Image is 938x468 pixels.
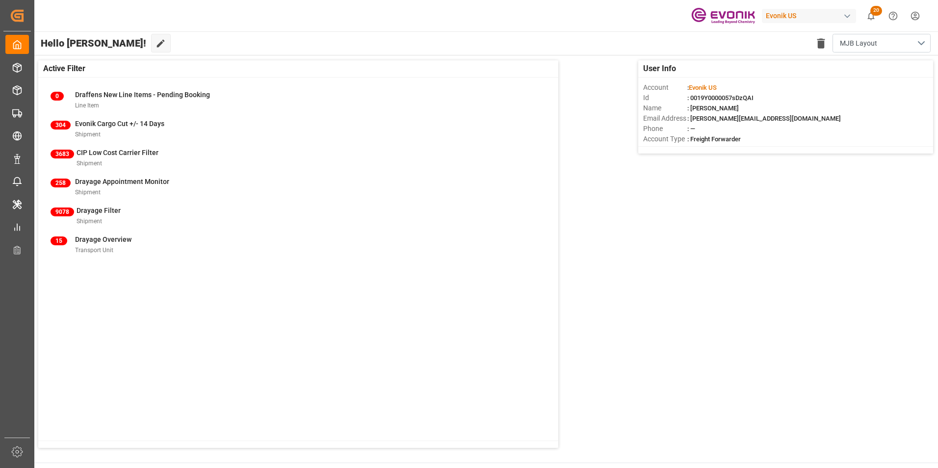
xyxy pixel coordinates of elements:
span: Drayage Overview [75,235,131,243]
span: Line Item [75,102,99,109]
span: : [PERSON_NAME][EMAIL_ADDRESS][DOMAIN_NAME] [687,115,841,122]
a: 3683CIP Low Cost Carrier FilterShipment [51,148,546,168]
a: 0Draffens New Line Items - Pending BookingLine Item [51,90,546,110]
span: : [PERSON_NAME] [687,104,739,112]
a: 9078Drayage FilterShipment [51,206,546,226]
span: Account Type [643,134,687,144]
button: show 20 new notifications [860,5,882,27]
span: Email Address [643,113,687,124]
span: : — [687,125,695,132]
img: Evonik-brand-mark-Deep-Purple-RGB.jpeg_1700498283.jpeg [691,7,755,25]
span: 304 [51,121,71,130]
span: Hello [PERSON_NAME]! [41,34,146,52]
span: Active Filter [43,63,85,75]
span: Drayage Filter [77,207,121,214]
span: Transport Unit [75,247,113,254]
span: 20 [870,6,882,16]
span: CIP Low Cost Carrier Filter [77,149,158,156]
span: Account [643,82,687,93]
span: 15 [51,236,67,245]
span: : [687,84,717,91]
span: 3683 [51,150,74,158]
a: 15Drayage OverviewTransport Unit [51,234,546,255]
span: Name [643,103,687,113]
span: Drayage Appointment Monitor [75,178,169,185]
span: 258 [51,179,71,187]
span: : Freight Forwarder [687,135,741,143]
span: 9078 [51,208,74,216]
span: Phone [643,124,687,134]
a: 304Evonik Cargo Cut +/- 14 DaysShipment [51,119,546,139]
span: MJB Layout [840,38,877,49]
span: Shipment [75,189,101,196]
button: Evonik US [762,6,860,25]
span: Shipment [75,131,101,138]
div: Evonik US [762,9,856,23]
span: Evonik Cargo Cut +/- 14 Days [75,120,164,128]
span: Id [643,93,687,103]
span: Shipment [77,218,102,225]
span: Draffens New Line Items - Pending Booking [75,91,210,99]
span: Shipment [77,160,102,167]
span: 0 [51,92,64,101]
button: Help Center [882,5,904,27]
button: open menu [833,34,931,52]
span: User Info [643,63,676,75]
span: Evonik US [689,84,717,91]
a: 258Drayage Appointment MonitorShipment [51,177,546,197]
span: : 0019Y0000057sDzQAI [687,94,754,102]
